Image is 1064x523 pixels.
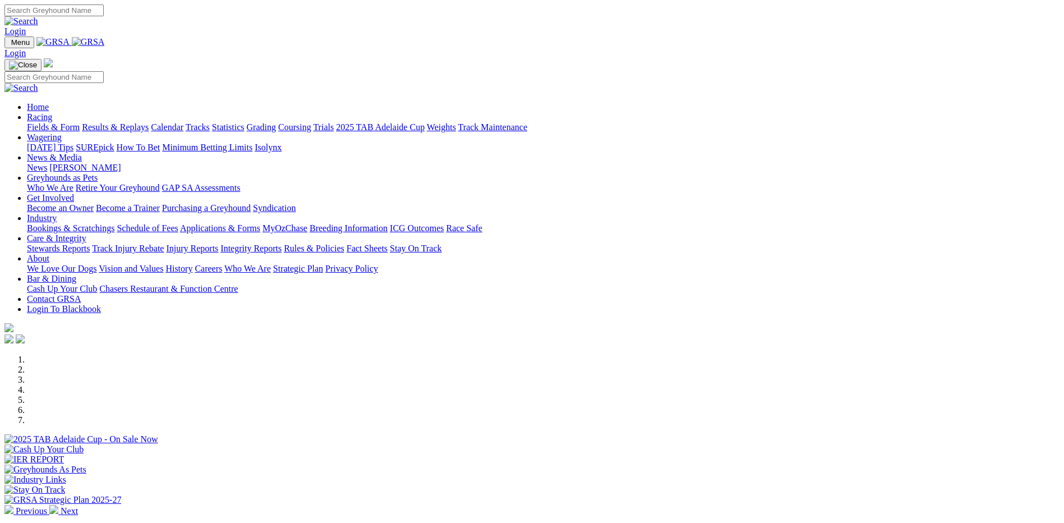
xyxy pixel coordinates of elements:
[27,284,1060,294] div: Bar & Dining
[92,244,164,253] a: Track Injury Rebate
[27,284,97,293] a: Cash Up Your Club
[4,323,13,332] img: logo-grsa-white.png
[4,48,26,58] a: Login
[262,223,307,233] a: MyOzChase
[4,505,13,514] img: chevron-left-pager-white.svg
[162,203,251,213] a: Purchasing a Greyhound
[82,122,149,132] a: Results & Replays
[4,16,38,26] img: Search
[165,264,192,273] a: History
[313,122,334,132] a: Trials
[16,334,25,343] img: twitter.svg
[76,183,160,192] a: Retire Your Greyhound
[96,203,160,213] a: Become a Trainer
[336,122,425,132] a: 2025 TAB Adelaide Cup
[11,38,30,47] span: Menu
[151,122,183,132] a: Calendar
[4,465,86,475] img: Greyhounds As Pets
[458,122,527,132] a: Track Maintenance
[4,475,66,485] img: Industry Links
[117,223,178,233] a: Schedule of Fees
[27,203,1060,213] div: Get Involved
[278,122,311,132] a: Coursing
[76,143,114,152] a: SUREpick
[27,122,1060,132] div: Racing
[117,143,160,152] a: How To Bet
[247,122,276,132] a: Grading
[61,506,78,516] span: Next
[27,122,80,132] a: Fields & Form
[220,244,282,253] a: Integrity Reports
[390,223,444,233] a: ICG Outcomes
[347,244,388,253] a: Fact Sheets
[4,59,42,71] button: Toggle navigation
[27,143,1060,153] div: Wagering
[27,264,1060,274] div: About
[49,163,121,172] a: [PERSON_NAME]
[27,112,52,122] a: Racing
[186,122,210,132] a: Tracks
[273,264,323,273] a: Strategic Plan
[180,223,260,233] a: Applications & Forms
[27,203,94,213] a: Become an Owner
[27,254,49,263] a: About
[27,143,73,152] a: [DATE] Tips
[4,485,65,495] img: Stay On Track
[4,455,64,465] img: IER REPORT
[99,284,238,293] a: Chasers Restaurant & Function Centre
[27,102,49,112] a: Home
[284,244,344,253] a: Rules & Policies
[427,122,456,132] a: Weights
[390,244,441,253] a: Stay On Track
[27,274,76,283] a: Bar & Dining
[4,4,104,16] input: Search
[27,223,1060,233] div: Industry
[4,444,84,455] img: Cash Up Your Club
[224,264,271,273] a: Who We Are
[27,163,1060,173] div: News & Media
[195,264,222,273] a: Careers
[27,183,1060,193] div: Greyhounds as Pets
[44,58,53,67] img: logo-grsa-white.png
[27,294,81,304] a: Contact GRSA
[9,61,37,70] img: Close
[27,153,82,162] a: News & Media
[27,304,101,314] a: Login To Blackbook
[27,163,47,172] a: News
[446,223,482,233] a: Race Safe
[49,505,58,514] img: chevron-right-pager-white.svg
[36,37,70,47] img: GRSA
[4,71,104,83] input: Search
[4,495,121,505] img: GRSA Strategic Plan 2025-27
[253,203,296,213] a: Syndication
[27,183,73,192] a: Who We Are
[27,264,96,273] a: We Love Our Dogs
[166,244,218,253] a: Injury Reports
[162,183,241,192] a: GAP SA Assessments
[49,506,78,516] a: Next
[72,37,105,47] img: GRSA
[4,434,158,444] img: 2025 TAB Adelaide Cup - On Sale Now
[16,506,47,516] span: Previous
[4,334,13,343] img: facebook.svg
[27,223,114,233] a: Bookings & Scratchings
[310,223,388,233] a: Breeding Information
[27,233,86,243] a: Care & Integrity
[212,122,245,132] a: Statistics
[4,36,34,48] button: Toggle navigation
[4,83,38,93] img: Search
[255,143,282,152] a: Isolynx
[4,506,49,516] a: Previous
[162,143,252,152] a: Minimum Betting Limits
[27,132,62,142] a: Wagering
[325,264,378,273] a: Privacy Policy
[27,193,74,203] a: Get Involved
[27,244,1060,254] div: Care & Integrity
[27,173,98,182] a: Greyhounds as Pets
[99,264,163,273] a: Vision and Values
[4,26,26,36] a: Login
[27,213,57,223] a: Industry
[27,244,90,253] a: Stewards Reports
